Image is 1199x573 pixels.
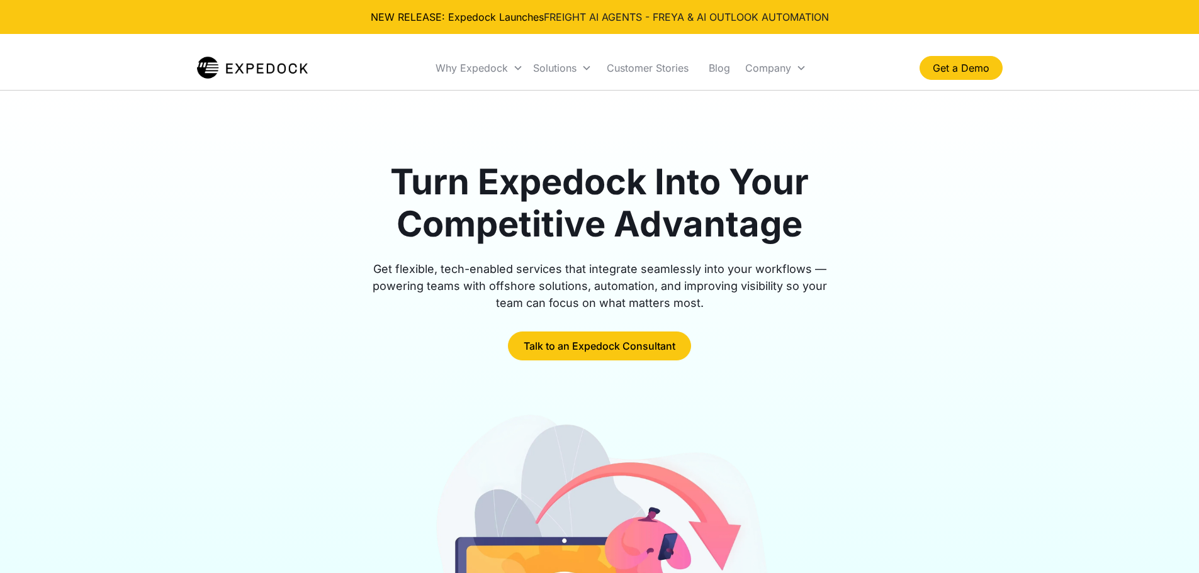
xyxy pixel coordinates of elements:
a: Customer Stories [597,47,699,89]
a: Blog [784,34,819,94]
div: Company [745,62,791,74]
div: NEW RELEASE: Expedock Launches [10,10,1189,24]
div: Solutions [528,47,597,89]
div: Solutions [533,62,577,74]
div: Why Expedock [380,34,489,94]
a: Blog [699,47,740,89]
div: Get flexible, tech-enabled services that integrate seamlessly into your workflows — powering team... [358,260,842,311]
a: FREIGHT AI AGENTS - FREYA & AI OUTLOOK AUTOMATION [544,11,829,23]
a: Customer Stories [691,34,774,94]
a: Get a Demo [920,56,1003,80]
div: Integrations [589,34,681,94]
div: Solutions [499,34,579,94]
div: Company [830,34,912,94]
img: Expedock Logo [197,55,308,81]
a: Talk to an Expedock Consultant [508,331,691,360]
a: home [197,55,308,81]
h1: Turn Expedock Into Your Competitive Advantage [358,161,842,245]
div: Why Expedock [431,47,528,89]
div: Company [740,47,811,89]
div: Why Expedock [436,62,508,74]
